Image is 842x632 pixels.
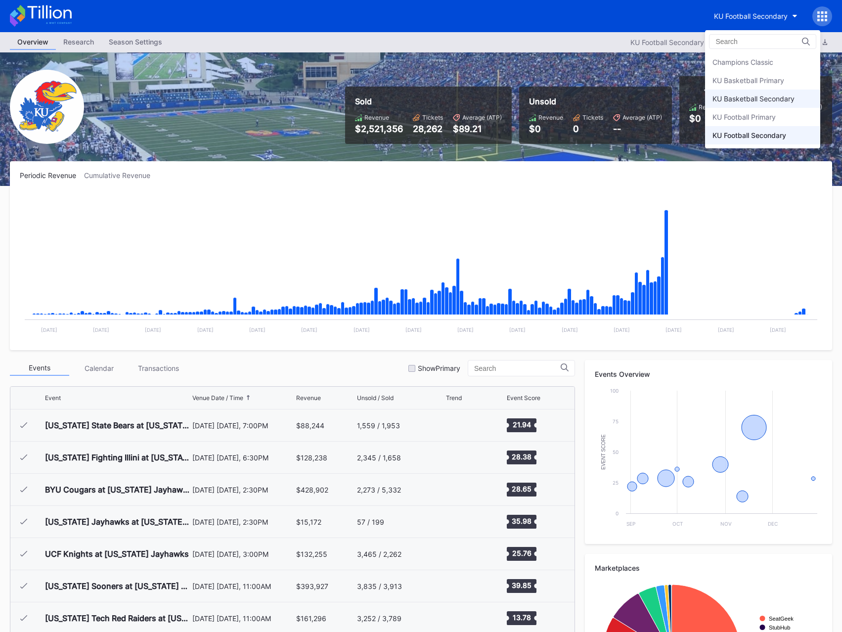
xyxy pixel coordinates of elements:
div: KU Basketball Primary [712,76,784,85]
div: KU Football Primary [712,113,776,121]
div: Champions Classic [712,58,773,66]
input: Search [715,38,802,45]
div: KU Basketball Secondary [712,94,795,103]
div: KU Football Secondary [712,131,786,139]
